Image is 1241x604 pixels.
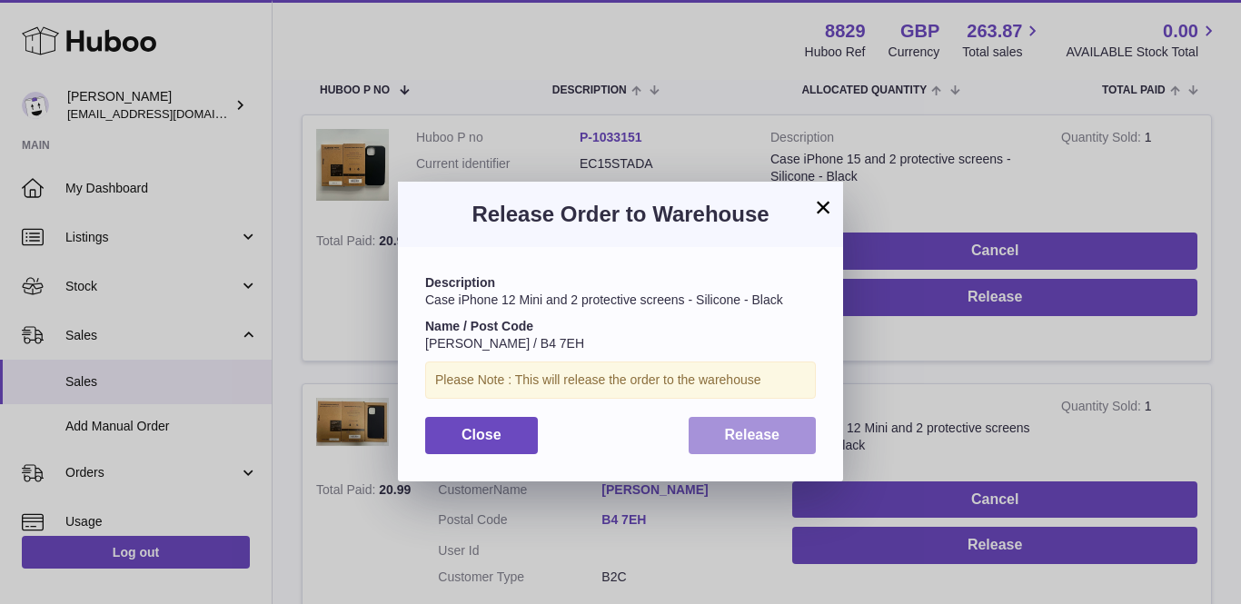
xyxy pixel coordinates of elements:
[425,361,816,399] div: Please Note : This will release the order to the warehouse
[425,200,816,229] h3: Release Order to Warehouse
[725,427,780,442] span: Release
[425,275,495,290] strong: Description
[689,417,817,454] button: Release
[425,336,584,351] span: [PERSON_NAME] / B4 7EH
[462,427,501,442] span: Close
[425,417,538,454] button: Close
[425,292,783,307] span: Case iPhone 12 Mini and 2 protective screens - Silicone - Black
[425,319,533,333] strong: Name / Post Code
[812,196,834,218] button: ×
